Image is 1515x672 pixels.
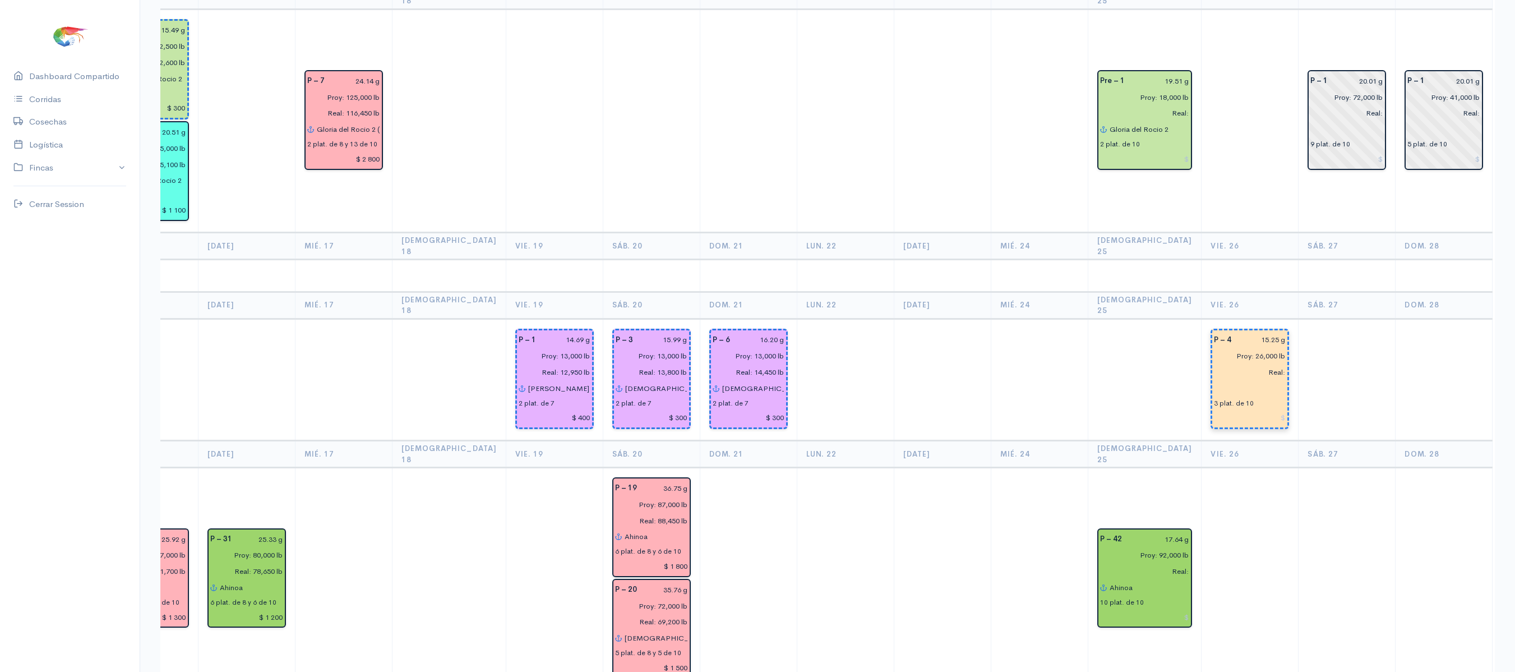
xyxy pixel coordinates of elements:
input: pescadas [706,364,784,380]
th: Mié. 24 [991,233,1088,260]
div: Piscina: 1 Peso: 20.01 g Libras Proy: 41,000 lb Empacadora: Sin asignar Plataformas: 5 plat. de 10 [1405,70,1483,170]
input: pescadas [1304,105,1383,121]
th: [DEMOGRAPHIC_DATA] 18 [392,233,506,260]
input: pescadas [1093,563,1190,579]
div: P – 1 [512,332,543,348]
div: P – 3 [609,332,640,348]
th: Mié. 17 [295,292,392,319]
div: Piscina: 2 Tipo: Raleo Peso: 15.49 g Libras Proy: 12,500 lb Libras Reales: 12,600 lb Rendimiento:... [110,19,189,120]
th: Vie. 19 [506,441,603,468]
input: pescadas [609,364,687,380]
input: $ [307,151,380,167]
input: g [644,582,688,598]
div: Piscina: 8 Peso: 20.51 g Libras Proy: 45,000 lb Libras Reales: 35,100 lb Rendimiento: 78.0% Empac... [110,121,189,221]
div: 2 plat. de 8 y 13 de 10 [307,139,377,149]
th: Dom. 28 [1396,292,1493,319]
input: g [331,73,380,89]
th: Sáb. 27 [1299,233,1396,260]
input: $ [1407,151,1480,167]
div: 10 plat. de 10 [1100,597,1144,607]
th: Dom. 28 [1396,441,1493,468]
th: Vie. 19 [506,292,603,319]
th: Lun. 22 [797,441,894,468]
input: g [1131,73,1190,89]
input: pescadas [301,105,380,121]
div: Piscina: 7 Peso: 24.14 g Libras Proy: 125,000 lb Libras Reales: 116,450 lb Rendimiento: 93.2% Emp... [304,70,383,170]
div: P – 4 [1207,332,1238,348]
div: P – 1 [1401,73,1431,89]
input: g [137,124,186,140]
input: g [1334,73,1383,89]
div: 2 plat. de 7 [713,398,749,408]
div: Piscina: 1 Peso: 20.01 g Libras Proy: 72,000 lb Empacadora: Sin asignar Plataformas: 9 plat. de 10 [1308,70,1386,170]
input: g [644,480,688,496]
div: 6 plat. de 8 y 6 de 10 [210,597,276,607]
div: 5 plat. de 8 y 5 de 10 [615,648,681,658]
input: pescadas [512,364,590,380]
th: Lun. 22 [797,292,894,319]
div: P – 7 [301,73,331,89]
th: Vie. 26 [1202,441,1299,468]
input: g [1431,73,1480,89]
th: Sáb. 27 [1299,292,1396,319]
th: Dom. 21 [700,292,797,319]
div: 2 plat. de 10 [1100,139,1140,149]
th: Dom. 21 [700,233,797,260]
th: [DEMOGRAPHIC_DATA] 25 [1088,233,1202,260]
th: Vie. 19 [506,233,603,260]
div: Piscina: 1 Peso: 19.51 g Libras Proy: 18,000 lb Empacadora: Total Seafood Gabarra: Gloria del Roc... [1097,70,1193,170]
th: Mié. 17 [295,233,392,260]
div: Pre – 1 [1093,73,1131,89]
div: Piscina: 6 Tipo: Raleo Peso: 16.20 g Libras Proy: 13,000 lb Libras Reales: 14,450 lb Rendimiento:... [709,329,788,430]
th: [DEMOGRAPHIC_DATA] 18 [392,292,506,319]
input: g [142,531,186,547]
div: P – 6 [706,332,737,348]
input: g [1129,531,1190,547]
div: P – 42 [1093,531,1129,547]
th: Mié. 24 [991,292,1088,319]
input: pescadas [608,513,688,529]
input: estimadas [1304,89,1383,105]
input: $ [1310,151,1383,167]
th: [DATE] [198,233,295,260]
th: [DATE] [894,441,991,468]
th: Dom. 21 [700,441,797,468]
th: [DEMOGRAPHIC_DATA] 25 [1088,441,1202,468]
div: 2 plat. de 7 [519,398,555,408]
div: P – 31 [204,531,239,547]
th: Lun. 22 [797,233,894,260]
div: P – 20 [608,582,644,598]
th: [DEMOGRAPHIC_DATA] 25 [1088,292,1202,319]
th: Sáb. 20 [603,233,700,260]
input: $ [1100,609,1190,625]
div: 5 plat. de 10 [1407,139,1447,149]
input: estimadas [204,547,283,563]
input: pescadas [204,563,283,579]
input: $ [519,410,590,426]
input: g [543,332,590,348]
input: pescadas [1401,105,1480,121]
th: [DATE] [198,441,295,468]
input: estimadas [1093,547,1190,563]
th: Sáb. 27 [1299,441,1396,468]
input: $ [1214,410,1286,426]
th: Sáb. 20 [603,441,700,468]
div: Piscina: 31 Peso: 25.33 g Libras Proy: 80,000 lb Libras Reales: 78,650 lb Rendimiento: 98.3% Empa... [207,528,286,628]
input: g [737,332,784,348]
input: estimadas [609,348,687,364]
div: Piscina: 1 Tipo: Raleo Peso: 14.69 g Libras Proy: 13,000 lb Libras Reales: 12,950 lb Rendimiento:... [515,329,594,430]
div: P – 19 [608,480,644,496]
div: 9 plat. de 10 [1310,139,1350,149]
th: Sáb. 20 [603,292,700,319]
th: Dom. 28 [1396,233,1493,260]
input: $ [1100,151,1190,167]
input: $ [615,558,688,574]
input: estimadas [706,348,784,364]
th: Mié. 24 [991,441,1088,468]
th: [DATE] [894,292,991,319]
input: estimadas [512,348,590,364]
th: [DEMOGRAPHIC_DATA] 18 [392,441,506,468]
input: $ [210,609,283,625]
input: estimadas [1401,89,1480,105]
th: Mié. 17 [295,441,392,468]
